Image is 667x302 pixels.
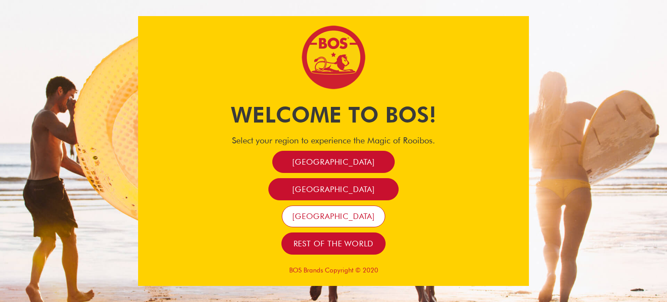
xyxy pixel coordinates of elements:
[138,100,529,130] h1: Welcome to BOS!
[292,211,375,221] span: [GEOGRAPHIC_DATA]
[294,239,374,249] span: Rest of the world
[292,184,375,194] span: [GEOGRAPHIC_DATA]
[272,151,395,173] a: [GEOGRAPHIC_DATA]
[301,25,366,90] img: Bos Brands
[281,232,386,255] a: Rest of the world
[138,135,529,146] h4: Select your region to experience the Magic of Rooibos.
[282,206,385,228] a: [GEOGRAPHIC_DATA]
[138,266,529,274] p: BOS Brands Copyright © 2020
[292,157,375,167] span: [GEOGRAPHIC_DATA]
[268,178,399,200] a: [GEOGRAPHIC_DATA]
